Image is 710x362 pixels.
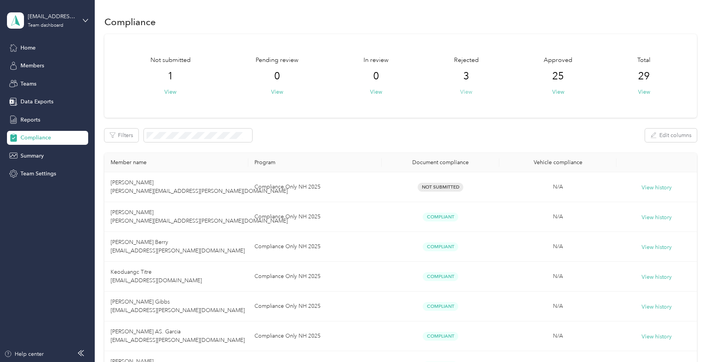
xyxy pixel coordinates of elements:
[553,333,563,339] span: N/A
[553,243,563,250] span: N/A
[642,184,672,192] button: View history
[463,70,469,82] span: 3
[638,70,650,82] span: 29
[373,70,379,82] span: 0
[111,239,245,254] span: [PERSON_NAME] Berry [EMAIL_ADDRESS][PERSON_NAME][DOMAIN_NAME]
[20,116,40,124] span: Reports
[104,129,138,142] button: Filters
[667,319,710,362] iframe: Everlance-gr Chat Button Frame
[248,153,382,172] th: Program
[271,88,283,96] button: View
[553,213,563,220] span: N/A
[248,292,382,321] td: Compliance Only NH 2025
[423,242,458,251] span: Compliant
[111,269,202,284] span: Keoduangc Titre [EMAIL_ADDRESS][DOMAIN_NAME]
[167,70,173,82] span: 1
[28,12,76,21] div: [EMAIL_ADDRESS][DOMAIN_NAME]
[637,56,650,65] span: Total
[111,328,245,343] span: [PERSON_NAME] AS. Garcia [EMAIL_ADDRESS][PERSON_NAME][DOMAIN_NAME]
[104,153,249,172] th: Member name
[164,88,176,96] button: View
[111,179,288,194] span: [PERSON_NAME] [PERSON_NAME][EMAIL_ADDRESS][PERSON_NAME][DOMAIN_NAME]
[505,159,611,166] div: Vehicle compliance
[553,273,563,280] span: N/A
[423,302,458,311] span: Compliant
[418,183,463,192] span: Not Submitted
[642,333,672,341] button: View history
[460,88,472,96] button: View
[423,272,458,281] span: Compliant
[20,44,36,52] span: Home
[248,321,382,351] td: Compliance Only NH 2025
[423,332,458,341] span: Compliant
[642,303,672,311] button: View history
[544,56,572,65] span: Approved
[248,262,382,292] td: Compliance Only NH 2025
[552,70,564,82] span: 25
[645,129,697,142] button: Edit columns
[28,23,63,28] div: Team dashboard
[642,273,672,281] button: View history
[642,243,672,252] button: View history
[553,184,563,190] span: N/A
[370,88,382,96] button: View
[20,134,51,142] span: Compliance
[4,350,44,358] button: Help center
[20,170,56,178] span: Team Settings
[20,62,44,70] span: Members
[638,88,650,96] button: View
[642,213,672,222] button: View history
[364,56,389,65] span: In review
[20,98,53,106] span: Data Exports
[111,209,288,224] span: [PERSON_NAME] [PERSON_NAME][EMAIL_ADDRESS][PERSON_NAME][DOMAIN_NAME]
[274,70,280,82] span: 0
[111,299,245,314] span: [PERSON_NAME] Gibbs [EMAIL_ADDRESS][PERSON_NAME][DOMAIN_NAME]
[150,56,191,65] span: Not submitted
[248,232,382,262] td: Compliance Only NH 2025
[20,80,36,88] span: Teams
[553,303,563,309] span: N/A
[248,202,382,232] td: Compliance Only NH 2025
[248,172,382,202] td: Compliance Only NH 2025
[20,152,44,160] span: Summary
[454,56,479,65] span: Rejected
[256,56,299,65] span: Pending review
[423,213,458,221] span: Compliant
[552,88,564,96] button: View
[388,159,493,166] div: Document compliance
[104,18,156,26] h1: Compliance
